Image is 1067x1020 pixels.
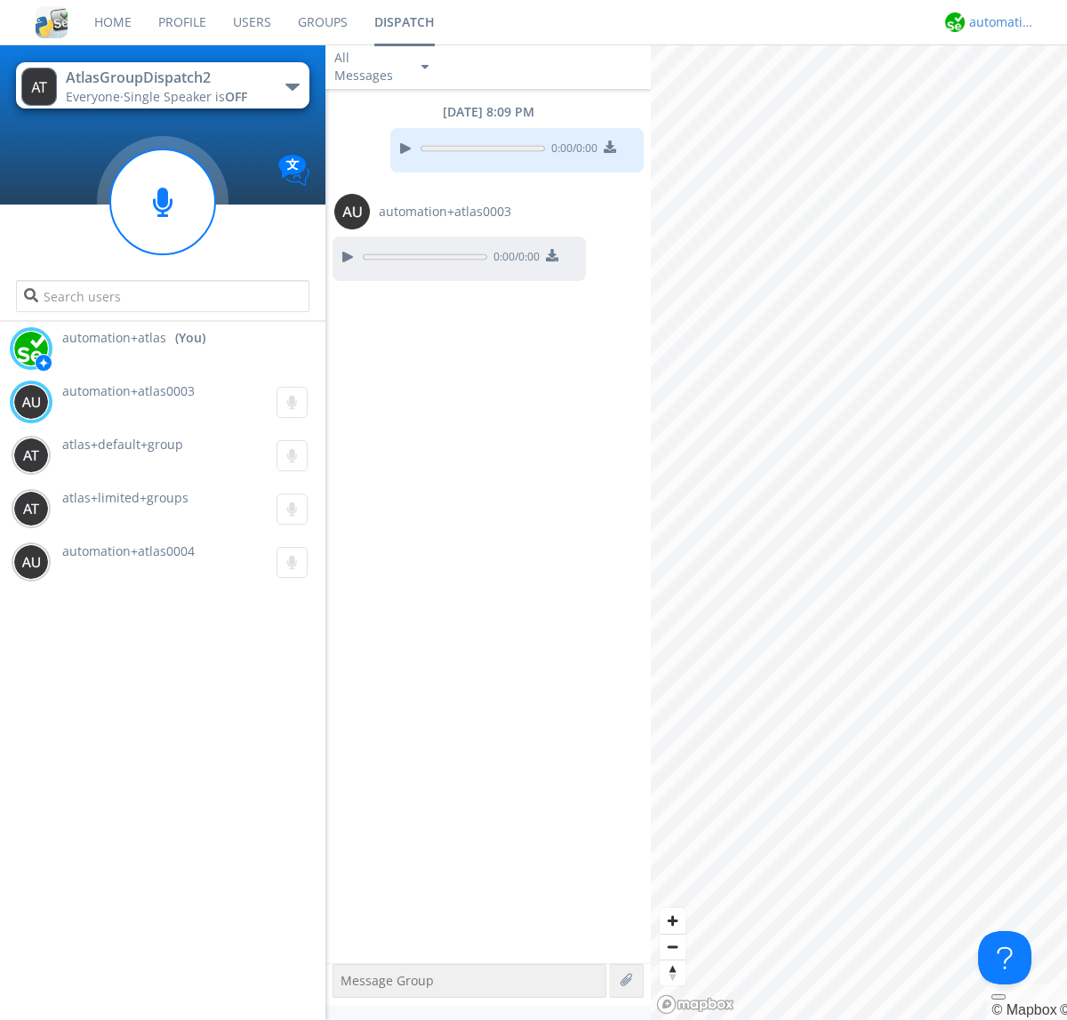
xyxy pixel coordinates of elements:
[991,1002,1056,1017] a: Mapbox
[13,384,49,420] img: 373638.png
[991,994,1006,1000] button: Toggle attribution
[545,141,598,160] span: 0:00 / 0:00
[16,62,309,108] button: AtlasGroupDispatch2Everyone·Single Speaker isOFF
[225,88,247,105] span: OFF
[379,203,511,221] span: automation+atlas0003
[660,908,686,934] button: Zoom in
[13,544,49,580] img: 373638.png
[325,103,651,121] div: [DATE] 8:09 PM
[978,931,1031,984] iframe: Toggle Customer Support
[656,994,734,1015] a: Mapbox logo
[660,935,686,960] span: Zoom out
[13,331,49,366] img: d2d01cd9b4174d08988066c6d424eccd
[969,13,1036,31] div: automation+atlas
[62,542,195,559] span: automation+atlas0004
[604,141,616,153] img: download media button
[278,155,309,186] img: Translation enabled
[62,329,166,347] span: automation+atlas
[66,88,266,106] div: Everyone ·
[62,382,195,399] span: automation+atlas0003
[36,6,68,38] img: cddb5a64eb264b2086981ab96f4c1ba7
[175,329,205,347] div: (You)
[16,280,309,312] input: Search users
[62,489,189,506] span: atlas+limited+groups
[660,960,686,985] span: Reset bearing to north
[334,49,405,84] div: All Messages
[334,194,370,229] img: 373638.png
[546,249,558,261] img: download media button
[13,491,49,526] img: 373638.png
[421,65,429,69] img: caret-down-sm.svg
[660,960,686,985] button: Reset bearing to north
[13,438,49,473] img: 373638.png
[945,12,965,32] img: d2d01cd9b4174d08988066c6d424eccd
[21,68,57,106] img: 373638.png
[124,88,247,105] span: Single Speaker is
[487,249,540,269] span: 0:00 / 0:00
[660,934,686,960] button: Zoom out
[62,436,183,453] span: atlas+default+group
[66,68,266,88] div: AtlasGroupDispatch2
